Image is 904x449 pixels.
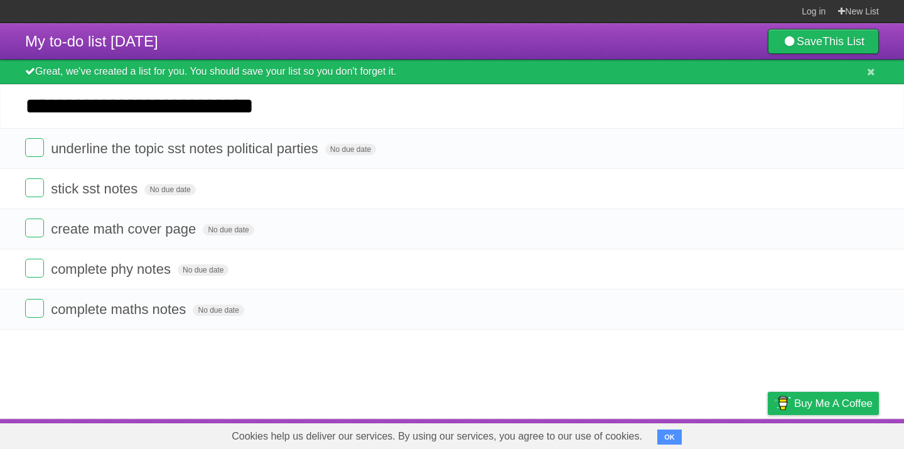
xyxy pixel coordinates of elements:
span: create math cover page [51,221,199,237]
button: OK [657,430,682,445]
span: underline the topic sst notes political parties [51,141,321,156]
span: My to-do list [DATE] [25,33,158,50]
a: Privacy [751,422,784,446]
span: Buy me a coffee [794,392,873,414]
span: No due date [178,264,229,276]
label: Done [25,299,44,318]
span: Cookies help us deliver our services. By using our services, you agree to our use of cookies. [219,424,655,449]
span: No due date [325,144,376,155]
a: Suggest a feature [800,422,879,446]
label: Done [25,178,44,197]
img: Buy me a coffee [774,392,791,414]
span: stick sst notes [51,181,141,197]
a: Terms [709,422,736,446]
b: This List [822,35,864,48]
label: Done [25,138,44,157]
span: complete maths notes [51,301,189,317]
label: Done [25,259,44,278]
span: No due date [203,224,254,235]
span: No due date [193,305,244,316]
a: Buy me a coffee [768,392,879,415]
label: Done [25,219,44,237]
span: complete phy notes [51,261,174,277]
a: About [601,422,627,446]
a: SaveThis List [768,29,879,54]
a: Developers [642,422,693,446]
span: No due date [144,184,195,195]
